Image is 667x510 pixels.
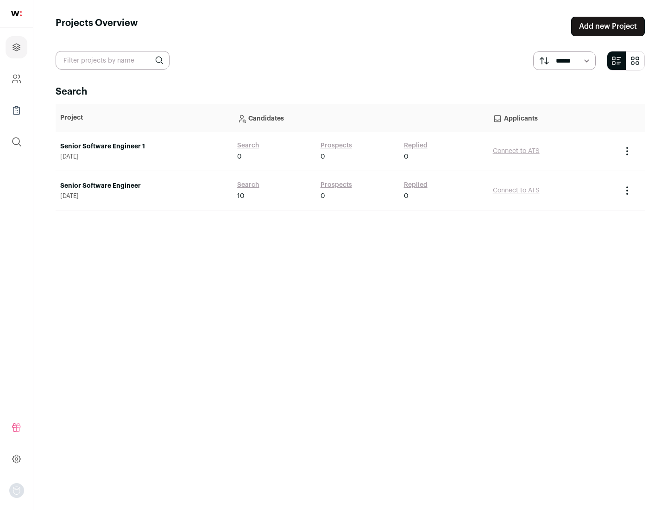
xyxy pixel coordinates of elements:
[60,142,228,151] a: Senior Software Engineer 1
[56,85,645,98] h2: Search
[493,187,540,194] a: Connect to ATS
[493,148,540,154] a: Connect to ATS
[237,108,484,127] p: Candidates
[9,483,24,498] img: nopic.png
[404,141,428,150] a: Replied
[11,11,22,16] img: wellfound-shorthand-0d5821cbd27db2630d0214b213865d53afaa358527fdda9d0ea32b1df1b89c2c.svg
[622,185,633,196] button: Project Actions
[60,181,228,191] a: Senior Software Engineer
[60,113,228,122] p: Project
[237,141,259,150] a: Search
[571,17,645,36] a: Add new Project
[56,17,138,36] h1: Projects Overview
[9,483,24,498] button: Open dropdown
[321,152,325,161] span: 0
[321,141,352,150] a: Prospects
[6,36,27,58] a: Projects
[6,68,27,90] a: Company and ATS Settings
[321,180,352,190] a: Prospects
[237,191,245,201] span: 10
[622,146,633,157] button: Project Actions
[404,152,409,161] span: 0
[237,180,259,190] a: Search
[56,51,170,70] input: Filter projects by name
[237,152,242,161] span: 0
[321,191,325,201] span: 0
[493,108,612,127] p: Applicants
[6,99,27,121] a: Company Lists
[404,180,428,190] a: Replied
[60,153,228,160] span: [DATE]
[60,192,228,200] span: [DATE]
[404,191,409,201] span: 0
